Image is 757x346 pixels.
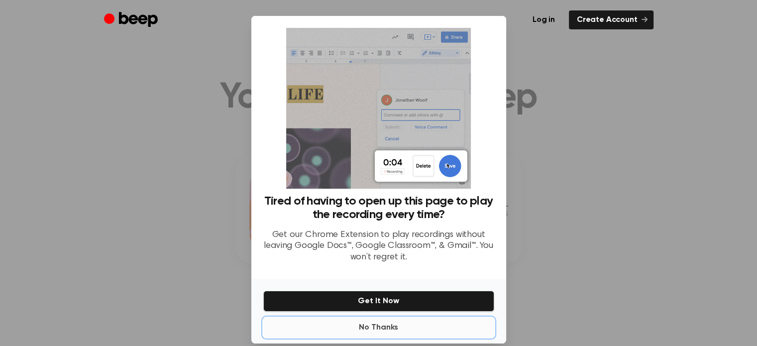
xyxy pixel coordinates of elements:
button: No Thanks [263,318,494,338]
p: Get our Chrome Extension to play recordings without leaving Google Docs™, Google Classroom™, & Gm... [263,230,494,263]
a: Beep [104,10,160,30]
a: Create Account [569,10,653,29]
img: Beep extension in action [286,28,471,189]
h3: Tired of having to open up this page to play the recording every time? [263,195,494,222]
a: Log in [525,10,563,29]
button: Get It Now [263,291,494,312]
